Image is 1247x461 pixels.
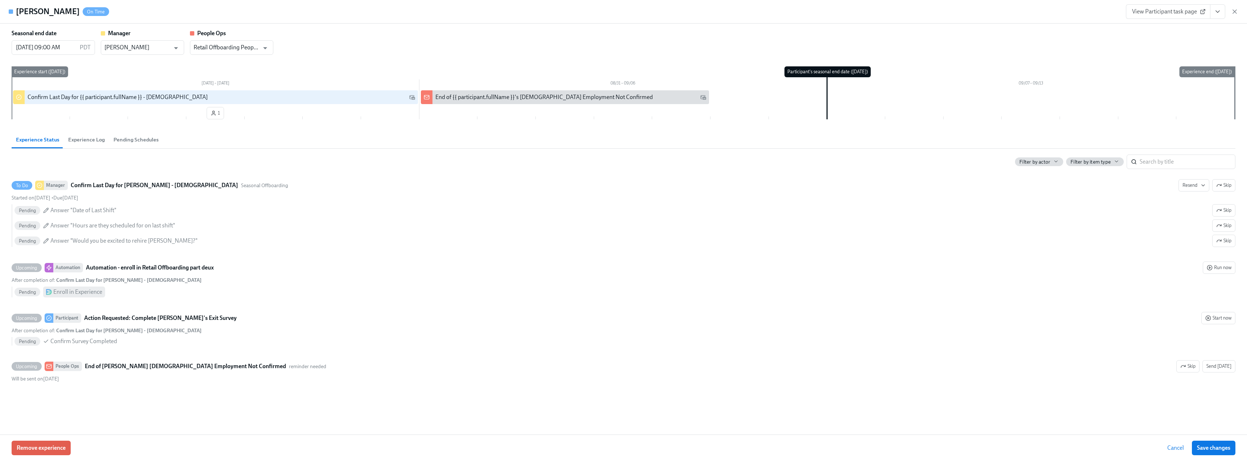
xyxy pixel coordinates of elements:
span: Resend [1182,182,1205,189]
button: To DoManagerConfirm Last Day for [PERSON_NAME] - [DEMOGRAPHIC_DATA]Seasonal OffboardingResendSkip... [1212,235,1235,247]
span: Send [DATE] [1206,363,1231,370]
span: This task uses the "Seasonal Offboarding" audience [241,182,288,189]
div: After completion of : [12,277,202,284]
span: Filter by actor [1019,159,1050,165]
span: Run now [1207,264,1231,271]
button: To DoManagerConfirm Last Day for [PERSON_NAME] - [DEMOGRAPHIC_DATA]Seasonal OffboardingResendSkip... [1212,204,1235,217]
span: This message uses the "reminder needed" audience [289,363,326,370]
div: End of {{ participant.fullName }}'s [DEMOGRAPHIC_DATA] Employment Not Confirmed [435,93,653,101]
button: UpcomingPeople OpsEnd of [PERSON_NAME] [DEMOGRAPHIC_DATA] Employment Not Confirmedreminder needed... [1202,360,1235,372]
span: View Participant task page [1132,8,1204,15]
span: Skip [1216,182,1231,189]
button: Open [170,42,182,54]
div: Automation [53,263,83,272]
span: Upcoming [12,364,42,369]
div: • [12,194,78,201]
div: Participant [53,313,81,323]
span: Filter by item type [1070,159,1111,165]
span: Answer "Would you be excited to rehire [PERSON_NAME]?" [50,237,198,245]
span: Start now [1205,314,1231,322]
span: Pending [14,208,40,213]
h4: [PERSON_NAME] [16,6,80,17]
span: Cancel [1167,444,1184,452]
span: Sunday, August 31st 2025, 9:00 am [12,376,59,382]
span: Pending Schedules [113,136,159,144]
button: Remove experience [12,441,71,455]
span: To Do [12,183,32,188]
div: Experience end ([DATE]) [1179,66,1235,77]
span: Pending [14,223,40,229]
svg: Work Email [409,94,415,100]
button: 1 [207,107,224,119]
div: People Ops [53,362,82,371]
button: To DoManagerConfirm Last Day for [PERSON_NAME] - [DEMOGRAPHIC_DATA]Seasonal OffboardingSkipStarte... [1178,179,1209,192]
button: Cancel [1162,441,1189,455]
span: Skip [1180,363,1196,370]
button: Filter by item type [1066,157,1124,166]
span: Upcoming [12,316,42,321]
a: View Participant task page [1126,4,1210,19]
input: Search by title [1140,155,1235,169]
button: UpcomingPeople OpsEnd of [PERSON_NAME] [DEMOGRAPHIC_DATA] Employment Not Confirmedreminder needed... [1176,360,1200,372]
button: View task page [1210,4,1225,19]
button: UpcomingParticipantAction Requested: Complete [PERSON_NAME]'s Exit SurveyAfter completion of: Con... [1201,312,1235,324]
strong: Action Requested: Complete [PERSON_NAME]'s Exit Survey [84,314,237,322]
label: Seasonal end date [12,29,57,37]
span: Pending [14,238,40,244]
strong: Confirm Last Day for [PERSON_NAME] - [DEMOGRAPHIC_DATA] [56,328,202,334]
span: Sunday, August 31st 2025, 9:00 am [53,195,78,201]
span: Sunday, August 24th 2025, 9:01 am [12,195,50,201]
span: Answer "Date of Last Shift" [50,206,116,214]
p: PDT [80,44,91,52]
strong: Manager [108,30,130,37]
span: Skip [1216,222,1231,229]
strong: Confirm Last Day for [PERSON_NAME] - [DEMOGRAPHIC_DATA] [71,181,238,190]
span: Pending [14,339,40,344]
span: Skip [1216,207,1231,214]
span: Skip [1216,237,1231,244]
div: Enroll in Experience [53,288,102,296]
div: 09/07 – 09/13 [827,79,1235,89]
div: Manager [44,181,68,190]
div: [DATE] – [DATE] [12,79,419,89]
div: Participant's seasonal end date ([DATE]) [784,66,871,77]
span: 1 [211,110,220,117]
span: Pending [14,289,40,295]
button: Filter by actor [1015,157,1063,166]
button: Open [260,42,271,54]
div: Experience start ([DATE]) [11,66,68,77]
div: 08/31 – 09/06 [419,79,827,89]
strong: People Ops [197,30,226,37]
svg: Work Email [700,94,706,100]
span: Save changes [1197,444,1230,452]
strong: Confirm Last Day for [PERSON_NAME] - [DEMOGRAPHIC_DATA] [56,277,202,283]
button: To DoManagerConfirm Last Day for [PERSON_NAME] - [DEMOGRAPHIC_DATA]Seasonal OffboardingResendSkip... [1212,219,1235,232]
span: Upcoming [12,265,42,271]
div: Confirm Last Day for {{ participant.fullName }} - [DEMOGRAPHIC_DATA] [28,93,208,101]
span: Answer "Hours are they scheduled for on last shift" [50,222,175,230]
div: After completion of : [12,327,202,334]
button: To DoManagerConfirm Last Day for [PERSON_NAME] - [DEMOGRAPHIC_DATA]Seasonal OffboardingResendStar... [1212,179,1235,192]
span: On Time [83,9,109,15]
span: Confirm Survey Completed [50,337,117,345]
strong: Automation - enroll in Retail Offboarding part deux [86,263,214,272]
strong: End of [PERSON_NAME] [DEMOGRAPHIC_DATA] Employment Not Confirmed [85,362,286,371]
span: Experience Log [68,136,105,144]
span: Remove experience [17,444,66,452]
button: UpcomingAutomationAutomation - enroll in Retail Offboarding part deuxAfter completion of: Confirm... [1203,262,1235,274]
button: Save changes [1192,441,1235,455]
span: Experience Status [16,136,59,144]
